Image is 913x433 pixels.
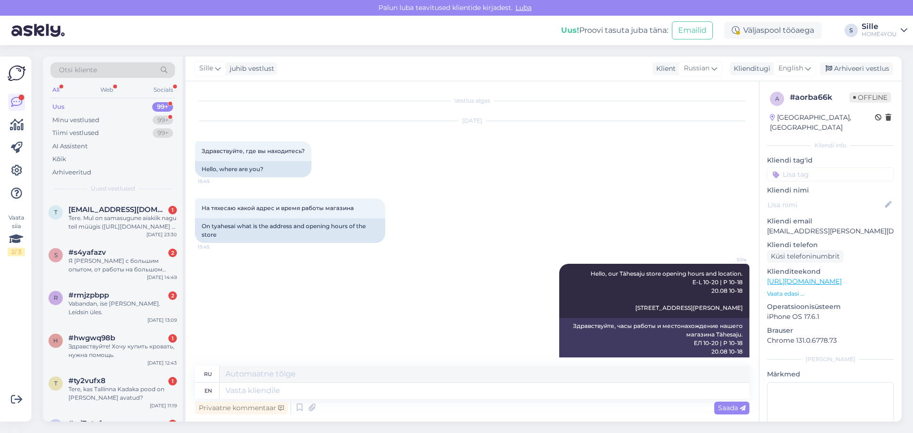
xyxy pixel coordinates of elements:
input: Lisa tag [767,167,894,182]
div: [DATE] 13:09 [147,317,177,324]
div: 99+ [152,102,173,112]
div: Sille [862,23,897,30]
div: 1 [168,334,177,343]
span: 15:45 [198,243,233,250]
div: AI Assistent [52,142,87,151]
div: [GEOGRAPHIC_DATA], [GEOGRAPHIC_DATA] [770,113,875,133]
p: [EMAIL_ADDRESS][PERSON_NAME][DOMAIN_NAME] [767,226,894,236]
div: 99+ [153,115,173,125]
div: HOME4YOU [862,30,897,38]
div: Tere. Mul on samasugune aiakiik nagu teil müügis ([URL][DOMAIN_NAME] ). [PERSON_NAME] uusi istmek... [68,214,177,231]
span: tambet1@gmail.com [68,205,167,214]
a: SilleHOME4YOU [862,23,907,38]
div: Kliendi info [767,141,894,150]
span: Otsi kliente [59,65,97,75]
span: Hello, our Tähesaju store opening hours and location. E-L 10-20 | P 10-18 20.08 10-18 [STREET_ADD... [591,270,743,311]
span: Здравствуйте, где вы находитесь? [202,147,305,154]
span: Saada [718,404,746,412]
p: Kliendi telefon [767,240,894,250]
div: 1 [168,206,177,214]
div: [DATE] 23:30 [146,231,177,238]
p: Klienditeekond [767,267,894,277]
div: ru [204,366,212,382]
div: [PERSON_NAME] [767,355,894,364]
div: Hello, where are you? [195,161,311,177]
span: 15:45 [198,178,233,185]
span: Luba [513,3,534,12]
img: Askly Logo [8,64,26,82]
p: Kliendi tag'id [767,155,894,165]
div: Tere, kas Tallinna Kadaka pood on [PERSON_NAME] avatud? [68,385,177,402]
div: Küsi telefoninumbrit [767,250,844,263]
div: Здравствуйте! Хочу купить кровать, нужна помощь. [68,342,177,359]
span: Offline [849,92,891,103]
span: r [54,294,58,301]
div: Socials [152,84,175,96]
div: Arhiveeritud [52,168,91,177]
div: juhib vestlust [226,64,274,74]
span: Russian [684,63,709,74]
p: iPhone OS 17.6.1 [767,312,894,322]
p: Chrome 131.0.6778.73 [767,336,894,346]
div: Vestlus algas [195,96,749,105]
p: Operatsioonisüsteem [767,302,894,312]
div: 2 [168,291,177,300]
span: t [54,209,58,216]
div: Klienditugi [730,64,770,74]
input: Lisa nimi [767,200,883,210]
div: 2 / 3 [8,248,25,256]
span: Sille [199,63,213,74]
div: [DATE] [195,116,749,125]
div: Proovi tasuta juba täna: [561,25,668,36]
span: s [54,251,58,259]
p: Märkmed [767,369,894,379]
a: [URL][DOMAIN_NAME] [767,277,842,286]
p: Vaata edasi ... [767,289,894,298]
div: Здравствуйте, часы работы и местонахождение нашего магазина Tähesaju. ЕЛ 10-20 | P 10-18 20.08 10... [559,318,749,377]
div: Kõik [52,154,66,164]
div: [DATE] 11:19 [150,402,177,409]
div: 1 [168,420,177,428]
span: #rmjzpbpp [68,291,109,299]
div: 1 [168,377,177,385]
div: en [204,383,212,399]
div: S [845,24,858,37]
div: # aorba66k [790,92,849,103]
div: Uus [52,102,65,112]
div: Arhiveeri vestlus [820,62,893,75]
p: Kliendi nimi [767,185,894,195]
b: Uus! [561,26,579,35]
span: English [778,63,803,74]
div: 2 [168,249,177,257]
span: a [775,95,779,102]
span: #hwgwq98b [68,334,115,342]
span: h [53,337,58,344]
div: Vaata siia [8,213,25,256]
div: Väljaspool tööaega [724,22,822,39]
div: Web [98,84,115,96]
span: t [54,380,58,387]
div: Minu vestlused [52,115,99,125]
p: Brauser [767,326,894,336]
span: #s4yafazv [68,248,106,257]
div: Klient [652,64,676,74]
div: Vabandan, ise [PERSON_NAME]. Leidsin üles. [68,299,177,317]
span: Sille [711,256,747,263]
div: All [50,84,61,96]
span: #wj7ntgfc [68,419,106,428]
div: Privaatne kommentaar [195,402,288,414]
span: #ty2vufx8 [68,376,106,385]
div: On tyahesai what is the address and opening hours of the store [195,218,385,243]
div: 99+ [153,128,173,138]
div: Я [PERSON_NAME] с большим опытом, от работы на большом прозизводстве до собственного ателье [68,257,177,274]
span: Uued vestlused [91,184,135,193]
span: На тяхесаю какой адрес и время работы магазина [202,204,354,212]
button: Emailid [672,21,713,39]
p: Kliendi email [767,216,894,226]
div: [DATE] 14:49 [147,274,177,281]
div: Tiimi vestlused [52,128,99,138]
div: [DATE] 12:43 [147,359,177,366]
